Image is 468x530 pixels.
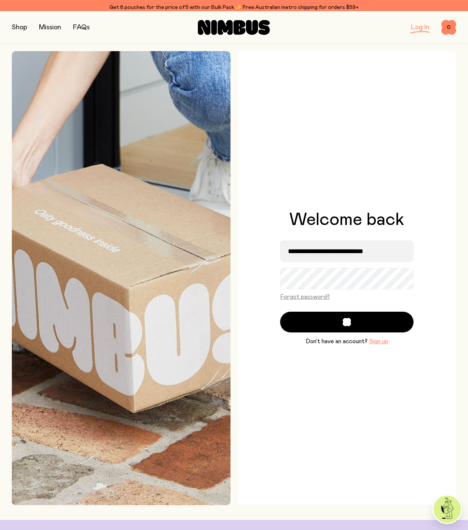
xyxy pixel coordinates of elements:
a: Log In [411,24,429,31]
div: Get 6 pouches for the price of 5 with our Bulk Pack ✨ Free Australian metro shipping for orders $59+ [12,3,456,12]
h1: Welcome back [289,211,404,229]
a: Mission [39,24,61,31]
span: Don’t have an account? [306,337,368,346]
img: Picking up Nimbus mailer from doorstep [12,51,230,505]
img: agent [434,496,461,523]
button: Forgot password? [280,292,330,301]
button: Sign up [369,337,388,346]
button: 0 [441,20,456,35]
a: FAQs [73,24,90,31]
